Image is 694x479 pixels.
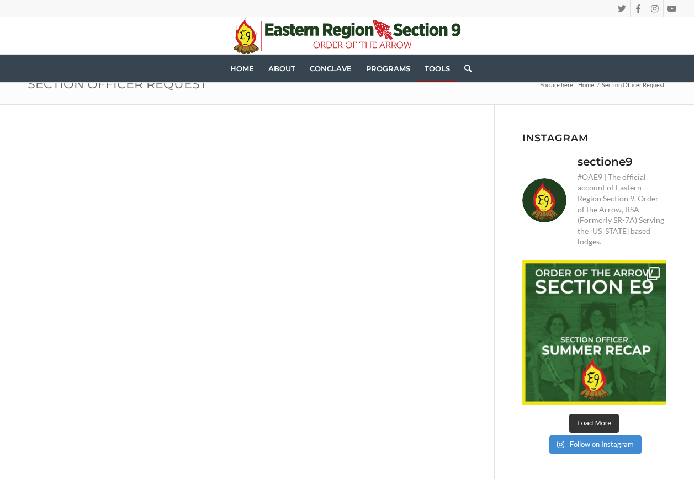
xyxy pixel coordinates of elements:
a: Programs [359,55,417,82]
svg: Instagram [557,440,564,449]
button: Load More [569,414,619,433]
h3: sectione9 [578,154,633,169]
a: Search [457,55,472,82]
span: About [268,64,295,73]
svg: Clone [647,267,660,280]
span: Programs [366,64,410,73]
span: Load More [577,419,611,427]
img: As school starts back up for many, let's take a look back at what an action-packed summer we had.... [522,260,666,405]
a: Clone [522,260,666,405]
a: Conclave [303,55,359,82]
a: Home [223,55,261,82]
span: Conclave [310,64,352,73]
a: sectione9 #OAE9 | The official account of Eastern Region Section 9, Order of the Arrow, BSA. (For... [522,154,666,247]
span: Follow on Instagram [570,440,634,449]
a: About [261,55,303,82]
h3: Instagram [522,132,666,143]
span: Home [230,64,254,73]
a: Tools [417,55,457,82]
a: Instagram Follow on Instagram [549,435,642,454]
p: #OAE9 | The official account of Eastern Region Section 9, Order of the Arrow, BSA. (Formerly SR-7... [578,172,666,247]
span: Tools [425,64,450,73]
